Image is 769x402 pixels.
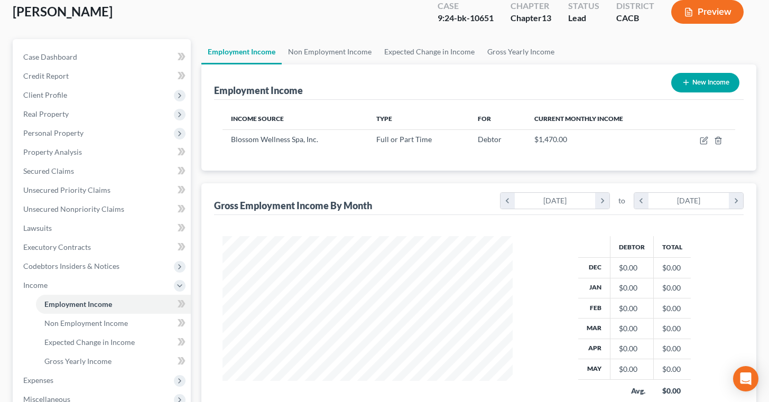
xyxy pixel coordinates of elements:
[44,357,112,366] span: Gross Yearly Income
[662,386,683,396] div: $0.00
[23,52,77,61] span: Case Dashboard
[23,204,124,213] span: Unsecured Nonpriority Claims
[542,13,551,23] span: 13
[36,314,191,333] a: Non Employment Income
[23,90,67,99] span: Client Profile
[36,352,191,371] a: Gross Yearly Income
[634,193,648,209] i: chevron_left
[15,48,191,67] a: Case Dashboard
[534,135,567,144] span: $1,470.00
[610,236,654,257] th: Debtor
[23,109,69,118] span: Real Property
[654,359,691,379] td: $0.00
[23,261,119,270] span: Codebtors Insiders & Notices
[23,185,110,194] span: Unsecured Priority Claims
[44,300,112,308] span: Employment Income
[478,135,502,144] span: Debtor
[654,258,691,278] td: $0.00
[619,343,645,354] div: $0.00
[619,263,645,273] div: $0.00
[36,295,191,314] a: Employment Income
[619,386,645,396] div: Avg.
[376,135,432,144] span: Full or Part Time
[671,73,739,92] button: New Income
[654,236,691,257] th: Total
[214,199,372,212] div: Gross Employment Income By Month
[578,359,610,379] th: May
[501,193,515,209] i: chevron_left
[23,281,48,289] span: Income
[515,193,596,209] div: [DATE]
[654,319,691,339] td: $0.00
[15,162,191,181] a: Secured Claims
[15,219,191,238] a: Lawsuits
[568,12,599,24] div: Lead
[618,195,625,206] span: to
[376,115,392,123] span: Type
[201,39,282,64] a: Employment Income
[578,339,610,359] th: Apr
[619,303,645,314] div: $0.00
[15,200,191,219] a: Unsecured Nonpriority Claims
[616,12,654,24] div: CACB
[23,223,52,232] span: Lawsuits
[23,128,84,137] span: Personal Property
[511,12,551,24] div: Chapter
[36,333,191,352] a: Expected Change in Income
[654,339,691,359] td: $0.00
[578,319,610,339] th: Mar
[595,193,609,209] i: chevron_right
[619,283,645,293] div: $0.00
[231,135,318,144] span: Blossom Wellness Spa, Inc.
[214,84,303,97] div: Employment Income
[15,67,191,86] a: Credit Report
[481,39,561,64] a: Gross Yearly Income
[15,181,191,200] a: Unsecured Priority Claims
[44,319,128,328] span: Non Employment Income
[578,298,610,318] th: Feb
[654,278,691,298] td: $0.00
[23,166,74,175] span: Secured Claims
[648,193,729,209] div: [DATE]
[15,238,191,257] a: Executory Contracts
[619,364,645,375] div: $0.00
[23,71,69,80] span: Credit Report
[478,115,491,123] span: For
[15,143,191,162] a: Property Analysis
[231,115,284,123] span: Income Source
[729,193,743,209] i: chevron_right
[44,338,135,347] span: Expected Change in Income
[619,323,645,334] div: $0.00
[733,366,758,391] div: Open Intercom Messenger
[534,115,623,123] span: Current Monthly Income
[378,39,481,64] a: Expected Change in Income
[654,298,691,318] td: $0.00
[13,4,113,19] span: [PERSON_NAME]
[23,376,53,385] span: Expenses
[578,258,610,278] th: Dec
[23,242,91,251] span: Executory Contracts
[438,12,494,24] div: 9:24-bk-10651
[282,39,378,64] a: Non Employment Income
[578,278,610,298] th: Jan
[23,147,82,156] span: Property Analysis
